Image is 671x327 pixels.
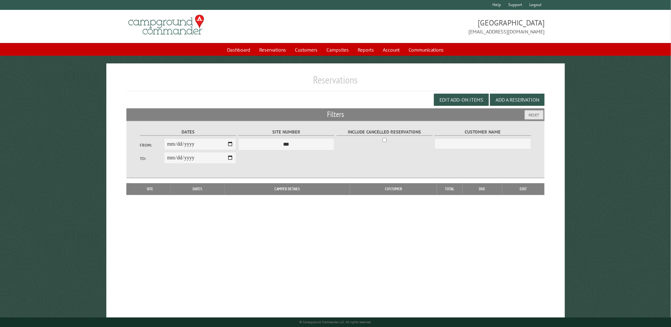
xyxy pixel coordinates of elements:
[405,44,448,56] a: Communications
[337,128,433,136] label: Include Cancelled Reservations
[300,320,372,324] small: © Campground Commander LLC. All rights reserved.
[354,44,378,56] a: Reports
[437,183,462,195] th: Total
[336,18,545,35] span: [GEOGRAPHIC_DATA] [EMAIL_ADDRESS][DOMAIN_NAME]
[490,94,545,106] button: Add a Reservation
[140,142,164,148] label: From:
[434,94,489,106] button: Edit Add-on Items
[238,128,334,136] label: Site Number
[130,183,171,195] th: Site
[255,44,290,56] a: Reservations
[350,183,437,195] th: Customer
[525,110,544,120] button: Reset
[223,44,254,56] a: Dashboard
[435,128,531,136] label: Customer Name
[462,183,502,195] th: Due
[126,108,545,120] h2: Filters
[140,156,164,162] label: To:
[126,12,206,37] img: Campground Commander
[126,74,545,91] h1: Reservations
[379,44,403,56] a: Account
[225,183,350,195] th: Camper Details
[171,183,225,195] th: Dates
[140,128,236,136] label: Dates
[291,44,321,56] a: Customers
[323,44,353,56] a: Campsites
[502,183,545,195] th: Edit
